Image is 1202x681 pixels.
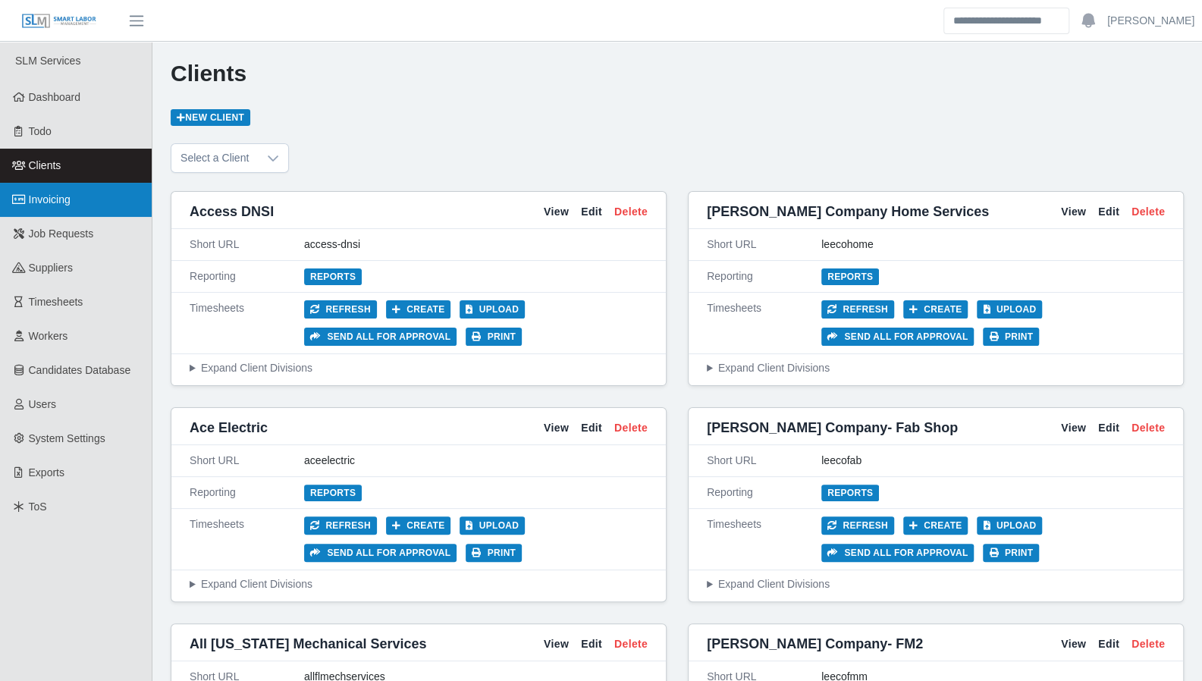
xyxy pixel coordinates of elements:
[821,453,1165,469] div: leecofab
[304,516,377,535] button: Refresh
[29,466,64,479] span: Exports
[1131,636,1165,652] a: Delete
[29,193,71,206] span: Invoicing
[171,144,258,172] span: Select a Client
[614,636,648,652] a: Delete
[821,485,879,501] a: Reports
[581,636,602,652] a: Edit
[903,516,968,535] button: Create
[304,485,362,501] a: Reports
[943,8,1069,34] input: Search
[821,237,1165,253] div: leecohome
[821,516,894,535] button: Refresh
[460,516,525,535] button: Upload
[707,300,821,346] div: Timesheets
[190,360,648,376] summary: Expand Client Divisions
[304,544,457,562] button: Send all for approval
[29,296,83,308] span: Timesheets
[821,268,879,285] a: Reports
[581,420,602,436] a: Edit
[1107,13,1194,29] a: [PERSON_NAME]
[903,300,968,319] button: Create
[190,268,304,284] div: Reporting
[707,633,923,654] span: [PERSON_NAME] Company- FM2
[190,417,268,438] span: Ace Electric
[983,544,1039,562] button: Print
[304,268,362,285] a: Reports
[15,55,80,67] span: SLM Services
[29,125,52,137] span: Todo
[460,300,525,319] button: Upload
[983,328,1039,346] button: Print
[821,328,974,346] button: Send all for approval
[171,109,250,126] a: New Client
[707,576,1165,592] summary: Expand Client Divisions
[304,300,377,319] button: Refresh
[1098,204,1119,220] a: Edit
[190,576,648,592] summary: Expand Client Divisions
[977,300,1042,319] button: Upload
[304,328,457,346] button: Send all for approval
[1098,636,1119,652] a: Edit
[977,516,1042,535] button: Upload
[707,485,821,501] div: Reporting
[707,201,989,222] span: [PERSON_NAME] Company Home Services
[707,417,958,438] span: [PERSON_NAME] Company- Fab Shop
[190,300,304,346] div: Timesheets
[29,262,73,274] span: Suppliers
[190,201,274,222] span: Access DNSI
[304,453,648,469] div: aceelectric
[466,544,522,562] button: Print
[544,420,569,436] a: View
[707,453,821,469] div: Short URL
[821,544,974,562] button: Send all for approval
[304,237,648,253] div: access-dnsi
[581,204,602,220] a: Edit
[190,633,426,654] span: All [US_STATE] Mechanical Services
[386,516,451,535] button: Create
[1061,204,1086,220] a: View
[29,91,81,103] span: Dashboard
[614,204,648,220] a: Delete
[544,636,569,652] a: View
[29,432,105,444] span: System Settings
[21,13,97,30] img: SLM Logo
[544,204,569,220] a: View
[171,60,1184,87] h1: Clients
[1131,420,1165,436] a: Delete
[1131,204,1165,220] a: Delete
[190,237,304,253] div: Short URL
[190,453,304,469] div: Short URL
[386,300,451,319] button: Create
[29,228,94,240] span: Job Requests
[707,360,1165,376] summary: Expand Client Divisions
[707,516,821,562] div: Timesheets
[821,300,894,319] button: Refresh
[190,516,304,562] div: Timesheets
[29,159,61,171] span: Clients
[1098,420,1119,436] a: Edit
[29,398,57,410] span: Users
[29,364,131,376] span: Candidates Database
[466,328,522,346] button: Print
[29,330,68,342] span: Workers
[707,268,821,284] div: Reporting
[29,501,47,513] span: ToS
[1061,420,1086,436] a: View
[190,485,304,501] div: Reporting
[1061,636,1086,652] a: View
[614,420,648,436] a: Delete
[707,237,821,253] div: Short URL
